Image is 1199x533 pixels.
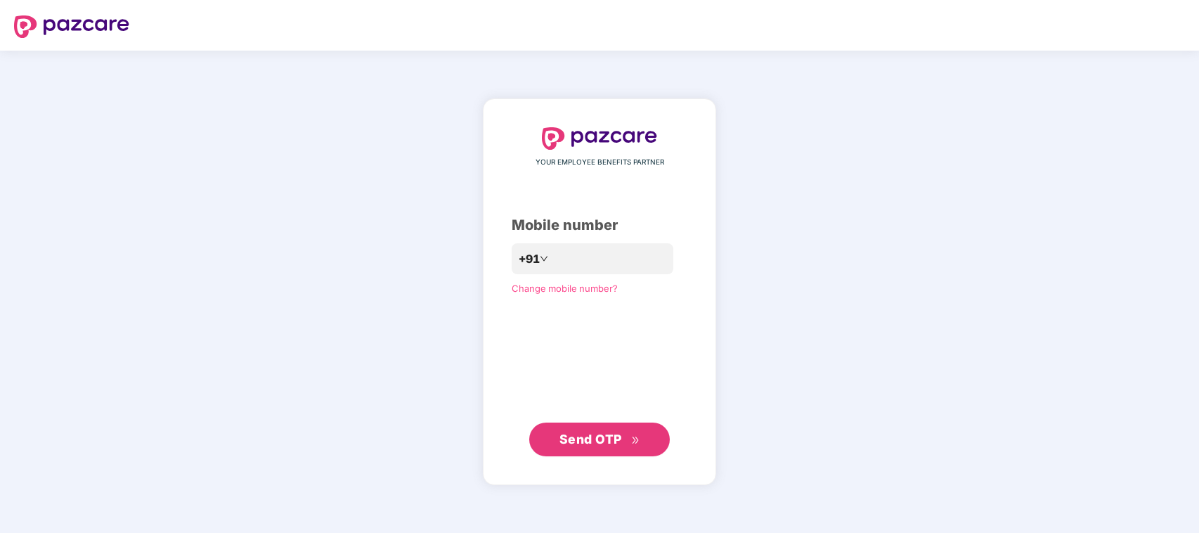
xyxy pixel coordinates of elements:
[631,436,640,445] span: double-right
[512,214,687,236] div: Mobile number
[540,255,548,263] span: down
[519,250,540,268] span: +91
[542,127,657,150] img: logo
[529,423,670,456] button: Send OTPdouble-right
[559,432,622,447] span: Send OTP
[512,283,618,294] a: Change mobile number?
[14,15,129,38] img: logo
[536,157,664,168] span: YOUR EMPLOYEE BENEFITS PARTNER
